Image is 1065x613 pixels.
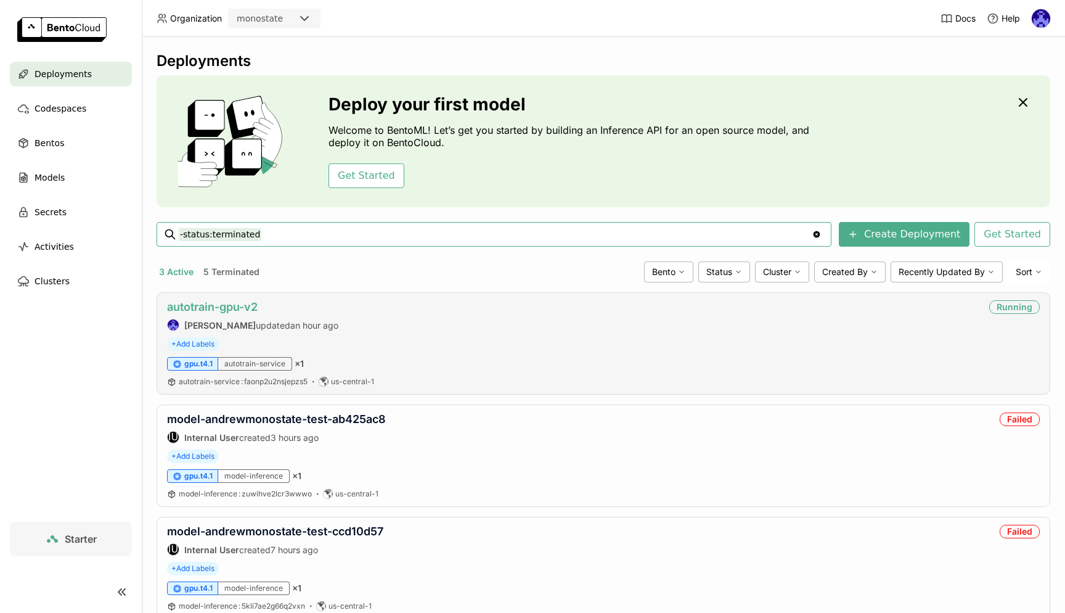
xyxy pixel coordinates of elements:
input: Search [179,224,812,244]
div: created [167,543,383,556]
h3: Deploy your first model [328,94,815,114]
a: autotrain-service:faonp2u2nsjepzs5 [179,377,308,387]
div: Bento [644,261,693,282]
div: autotrain-service [218,357,292,371]
span: Clusters [35,274,70,289]
span: × 1 [295,358,304,369]
svg: Clear value [812,229,822,239]
div: updated [167,319,338,331]
strong: Internal User [184,432,239,443]
a: Activities [10,234,132,259]
a: model-inference:5kli7ae2g66q2vxn [179,601,305,611]
span: +Add Labels [167,450,219,463]
a: Secrets [10,200,132,224]
a: Bentos [10,131,132,155]
img: logo [17,17,107,42]
span: Recently Updated By [899,266,985,278]
span: Created By [822,266,868,278]
button: Get Started [974,222,1050,247]
button: 3 Active [157,264,196,280]
div: Deployments [157,52,1050,70]
div: monostate [237,12,283,25]
strong: Internal User [184,545,239,555]
div: Running [989,300,1040,314]
span: Codespaces [35,101,86,116]
span: Activities [35,239,74,254]
span: Docs [955,13,976,24]
a: Clusters [10,269,132,294]
span: Secrets [35,205,67,220]
a: model-andrewmonostate-test-ccd10d57 [167,525,383,538]
a: Starter [10,522,132,556]
span: Organization [170,13,222,24]
div: Cluster [755,261,809,282]
span: gpu.t4.1 [184,359,213,369]
div: Failed [1000,413,1040,426]
span: 3 hours ago [271,432,319,443]
span: Deployments [35,67,92,81]
div: IU [168,544,179,555]
div: IU [168,432,179,443]
span: us-central-1 [335,489,378,499]
span: Sort [1016,266,1032,278]
div: Internal User [167,543,179,556]
img: cover onboarding [166,95,299,187]
input: Selected monostate. [284,13,285,25]
span: Cluster [763,266,791,278]
div: Created By [814,261,886,282]
span: gpu.t4.1 [184,471,213,481]
button: Get Started [328,163,404,188]
img: Andrew correa [168,319,179,331]
button: 5 Terminated [201,264,262,280]
span: an hour ago [290,320,338,331]
div: Failed [1000,525,1040,538]
div: Help [987,12,1020,25]
span: gpu.t4.1 [184,583,213,593]
span: +Add Labels [167,562,219,575]
a: Models [10,165,132,190]
span: : [239,601,240,611]
div: Internal User [167,431,179,443]
span: autotrain-service faonp2u2nsjepzs5 [179,377,308,386]
a: Codespaces [10,96,132,121]
a: Deployments [10,62,132,86]
div: Recently Updated By [891,261,1003,282]
span: 7 hours ago [271,545,318,555]
span: model-inference 5kli7ae2g66q2vxn [179,601,305,611]
span: +Add Labels [167,337,219,351]
img: Andrew correa [1032,9,1050,28]
a: Docs [941,12,976,25]
div: model-inference [218,582,290,595]
div: model-inference [218,469,290,483]
span: Models [35,170,65,185]
a: model-andrewmonostate-test-ab425ac8 [167,413,386,426]
span: Bentos [35,136,64,150]
span: : [241,377,243,386]
div: created [167,431,386,443]
span: : [239,489,240,498]
span: × 1 [292,583,301,594]
strong: [PERSON_NAME] [184,320,256,331]
span: × 1 [292,471,301,482]
a: autotrain-gpu-v2 [167,300,258,313]
span: us-central-1 [331,377,374,387]
span: Bento [652,266,675,278]
span: us-central-1 [328,601,372,611]
span: model-inference zuwihve2lcr3wwwo [179,489,312,498]
span: Starter [65,533,97,545]
div: Status [698,261,750,282]
button: Create Deployment [839,222,969,247]
span: Help [1002,13,1020,24]
div: Sort [1008,261,1050,282]
a: model-inference:zuwihve2lcr3wwwo [179,489,312,499]
span: Status [706,266,732,278]
p: Welcome to BentoML! Let’s get you started by building an Inference API for an open source model, ... [328,124,815,149]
